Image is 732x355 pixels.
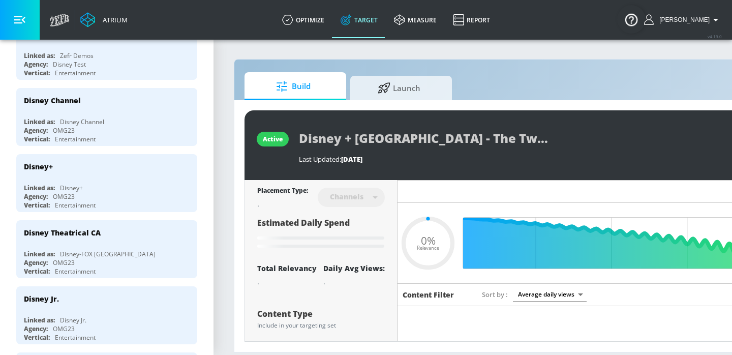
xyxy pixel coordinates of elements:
[16,88,197,146] div: Disney ChannelLinked as:Disney ChannelAgency:OMG23Vertical:Entertainment
[257,186,308,197] div: Placement Type:
[16,286,197,344] div: Disney Jr.Linked as:Disney Jr.Agency:OMG23Vertical:Entertainment
[53,258,75,267] div: OMG23
[24,162,53,171] div: Disney+
[323,263,385,273] div: Daily Avg Views:
[24,126,48,135] div: Agency:
[24,192,48,201] div: Agency:
[24,250,55,258] div: Linked as:
[60,51,94,60] div: Zefr Demos
[257,263,317,273] div: Total Relevancy
[24,60,48,69] div: Agency:
[513,287,587,301] div: Average daily views
[24,135,50,143] div: Vertical:
[16,154,197,212] div: Disney+Linked as:Disney+Agency:OMG23Vertical:Entertainment
[16,220,197,278] div: Disney Theatrical CALinked as:Disney-FOX [GEOGRAPHIC_DATA]Agency:OMG23Vertical:Entertainment
[257,217,350,228] span: Estimated Daily Spend
[257,310,385,318] div: Content Type
[482,290,508,299] span: Sort by
[445,2,498,38] a: Report
[55,135,96,143] div: Entertainment
[24,294,59,304] div: Disney Jr.
[655,16,710,23] span: login as: eugenia.kim@zefr.com
[24,267,50,276] div: Vertical:
[60,184,83,192] div: Disney+
[24,184,55,192] div: Linked as:
[24,117,55,126] div: Linked as:
[24,324,48,333] div: Agency:
[60,250,156,258] div: Disney-FOX [GEOGRAPHIC_DATA]
[421,235,436,246] span: 0%
[263,135,283,143] div: active
[644,14,722,26] button: [PERSON_NAME]
[80,12,128,27] a: Atrium
[99,15,128,24] div: Atrium
[332,2,386,38] a: Target
[55,333,96,342] div: Entertainment
[24,333,50,342] div: Vertical:
[53,60,86,69] div: Disney Test
[617,5,646,34] button: Open Resource Center
[360,76,438,100] span: Launch
[24,316,55,324] div: Linked as:
[24,69,50,77] div: Vertical:
[325,192,369,201] div: Channels
[53,126,75,135] div: OMG23
[403,290,454,300] h6: Content Filter
[274,2,332,38] a: optimize
[257,322,385,329] div: Include in your targeting set
[417,246,439,251] span: Relevance
[341,155,362,164] span: [DATE]
[24,51,55,60] div: Linked as:
[24,96,81,105] div: Disney Channel
[24,258,48,267] div: Agency:
[24,228,101,238] div: Disney Theatrical CA
[53,324,75,333] div: OMG23
[16,22,197,80] div: Linked as:Zefr DemosAgency:Disney TestVertical:Entertainment
[386,2,445,38] a: measure
[257,217,385,251] div: Estimated Daily Spend
[55,267,96,276] div: Entertainment
[55,69,96,77] div: Entertainment
[255,74,332,99] span: Build
[60,316,86,324] div: Disney Jr.
[60,117,104,126] div: Disney Channel
[55,201,96,210] div: Entertainment
[53,192,75,201] div: OMG23
[24,201,50,210] div: Vertical:
[708,34,722,39] span: v 4.19.0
